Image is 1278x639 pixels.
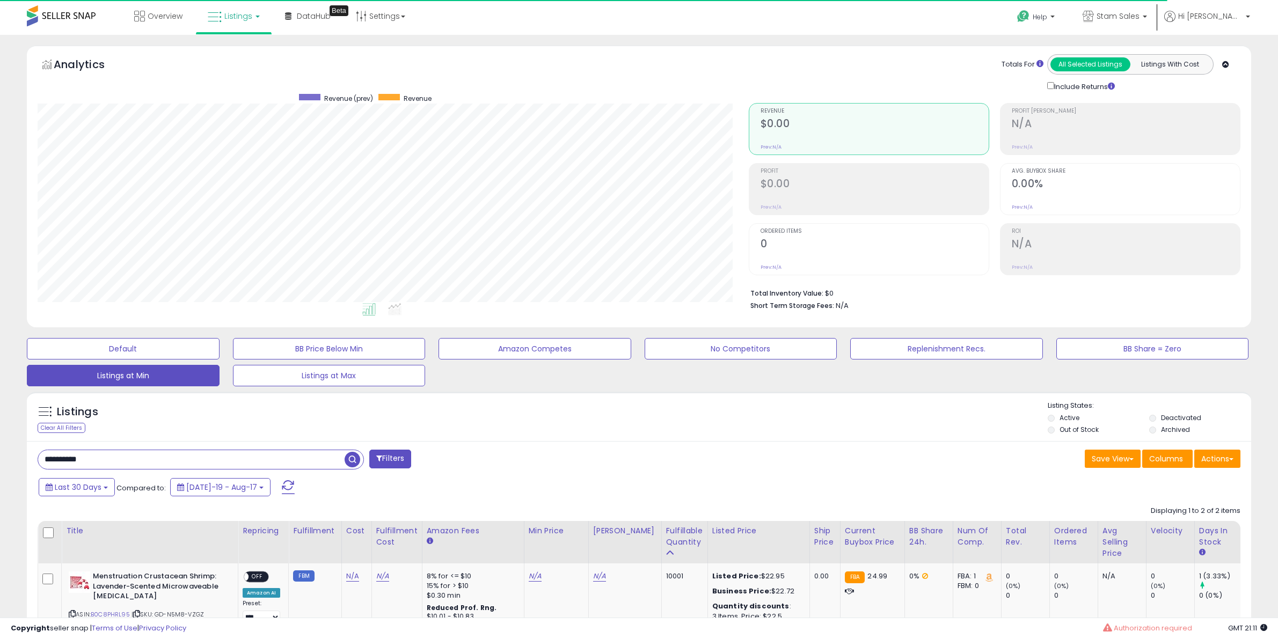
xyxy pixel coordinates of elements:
[1006,571,1049,581] div: 0
[761,117,989,132] h2: $0.00
[170,478,271,496] button: [DATE]-19 - Aug-17
[57,405,98,420] h5: Listings
[1161,413,1201,422] label: Deactivated
[55,482,101,493] span: Last 30 Days
[293,570,314,582] small: FBM
[293,525,337,537] div: Fulfillment
[1012,168,1240,174] span: Avg. Buybox Share
[712,571,801,581] div: $22.95
[712,601,790,611] b: Quantity discounts
[1054,582,1069,590] small: (0%)
[427,581,516,591] div: 15% for > $10
[1012,238,1240,252] h2: N/A
[1199,548,1206,557] small: Days In Stock.
[814,571,832,581] div: 0.00
[427,591,516,600] div: $0.30 min
[249,572,266,582] span: OFF
[369,450,411,468] button: Filters
[1012,204,1033,210] small: Prev: N/A
[1114,623,1192,633] span: Authorization required
[1194,450,1240,468] button: Actions
[427,525,520,537] div: Amazon Fees
[139,623,186,633] a: Privacy Policy
[1012,229,1240,234] span: ROI
[1039,80,1128,92] div: Include Returns
[427,571,516,581] div: 8% for <= $10
[1149,453,1183,464] span: Columns
[243,525,284,537] div: Repricing
[27,338,220,359] button: Default
[1012,144,1033,150] small: Prev: N/A
[27,365,220,386] button: Listings at Min
[666,571,699,581] div: 10001
[1054,591,1098,600] div: 0
[1199,571,1243,581] div: 1 (3.33%)
[66,525,233,537] div: Title
[1033,12,1047,21] span: Help
[666,525,703,548] div: Fulfillable Quantity
[761,264,782,270] small: Prev: N/A
[1006,582,1021,590] small: (0%)
[1151,506,1240,516] div: Displaying 1 to 2 of 2 items
[712,601,801,611] div: :
[761,204,782,210] small: Prev: N/A
[1130,57,1210,71] button: Listings With Cost
[712,586,801,596] div: $22.72
[909,525,948,548] div: BB Share 24h.
[958,525,997,548] div: Num of Comp.
[39,478,115,496] button: Last 30 Days
[1151,591,1194,600] div: 0
[427,603,497,612] b: Reduced Prof. Rng.
[1006,591,1049,600] div: 0
[845,525,900,548] div: Current Buybox Price
[376,525,418,548] div: Fulfillment Cost
[845,571,865,583] small: FBA
[404,94,432,103] span: Revenue
[1199,591,1243,600] div: 0 (0%)
[116,483,166,493] span: Compared to:
[54,57,126,75] h5: Analytics
[233,338,426,359] button: BB Price Below Min
[1017,10,1030,23] i: Get Help
[1178,11,1243,21] span: Hi [PERSON_NAME]
[324,94,373,103] span: Revenue (prev)
[761,229,989,234] span: Ordered Items
[712,571,761,581] b: Listed Price:
[529,571,542,582] a: N/A
[1060,413,1079,422] label: Active
[1142,450,1193,468] button: Columns
[850,338,1043,359] button: Replenishment Recs.
[38,423,85,433] div: Clear All Filters
[1056,338,1249,359] button: BB Share = Zero
[761,178,989,192] h2: $0.00
[1006,525,1045,548] div: Total Rev.
[529,525,584,537] div: Min Price
[712,525,805,537] div: Listed Price
[1012,264,1033,270] small: Prev: N/A
[148,11,182,21] span: Overview
[1050,57,1130,71] button: All Selected Listings
[1060,425,1099,434] label: Out of Stock
[297,11,331,21] span: DataHub
[224,11,252,21] span: Listings
[1048,401,1251,411] p: Listing States:
[11,623,186,634] div: seller snap | |
[750,301,834,310] b: Short Term Storage Fees:
[836,300,849,311] span: N/A
[761,108,989,114] span: Revenue
[1054,571,1098,581] div: 0
[1012,178,1240,192] h2: 0.00%
[750,289,823,298] b: Total Inventory Value:
[867,571,887,581] span: 24.99
[1164,11,1250,35] a: Hi [PERSON_NAME]
[1097,11,1140,21] span: Stam Sales
[1151,525,1190,537] div: Velocity
[186,482,257,493] span: [DATE]-19 - Aug-17
[761,168,989,174] span: Profit
[1012,108,1240,114] span: Profit [PERSON_NAME]
[593,571,606,582] a: N/A
[814,525,836,548] div: Ship Price
[593,525,657,537] div: [PERSON_NAME]
[243,588,280,598] div: Amazon AI
[93,571,223,604] b: Menstruation Crustacean Shrimp: Lavender-Scented Microwaveable [MEDICAL_DATA]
